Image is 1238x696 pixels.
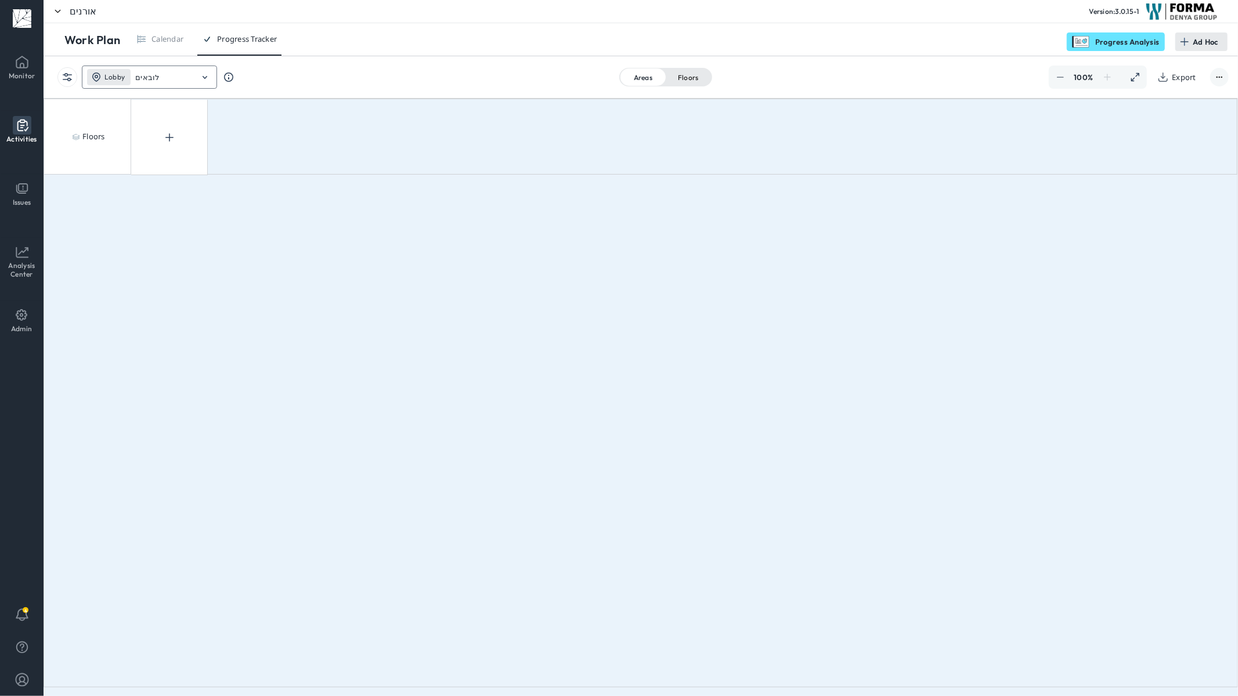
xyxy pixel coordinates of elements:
[1,238,44,300] a: Analysis Center
[70,5,97,17] div: אורנים
[104,72,125,81] p: Lobby
[9,71,35,80] p: Monitor
[24,608,27,614] span: 4
[64,31,120,48] div: Work Plan
[1193,37,1219,47] div: Ad Hoc
[1146,3,1217,20] img: Project logo
[11,324,32,333] p: Admin
[137,34,146,44] img: calendar
[82,132,105,142] div: Floors
[620,68,666,85] div: Areas
[1175,32,1228,51] button: Ad Hoc
[3,261,41,279] p: Analysis Center
[6,135,37,143] p: Activities
[1089,7,1139,16] div: Version: 3.0.15-1
[151,33,183,45] div: Calendar
[1072,36,1089,48] img: progressAnalysis.02f20787f691f862be56bf80f9afca2e.svg
[1,175,44,237] a: Issues
[1067,32,1164,51] div: Progress Analysis
[135,72,193,82] input: Enter Checklist Name
[72,133,80,141] img: floorsIcon
[13,198,31,206] p: Issues
[1,111,44,174] a: Activities
[1152,66,1206,89] button: Export
[1172,72,1197,82] div: Export
[53,6,63,16] img: >
[203,34,212,44] img: progress
[666,68,711,85] div: Floors
[217,33,277,45] div: Progress Tracker
[1,48,44,111] a: Monitor
[1074,72,1093,82] div: 100 %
